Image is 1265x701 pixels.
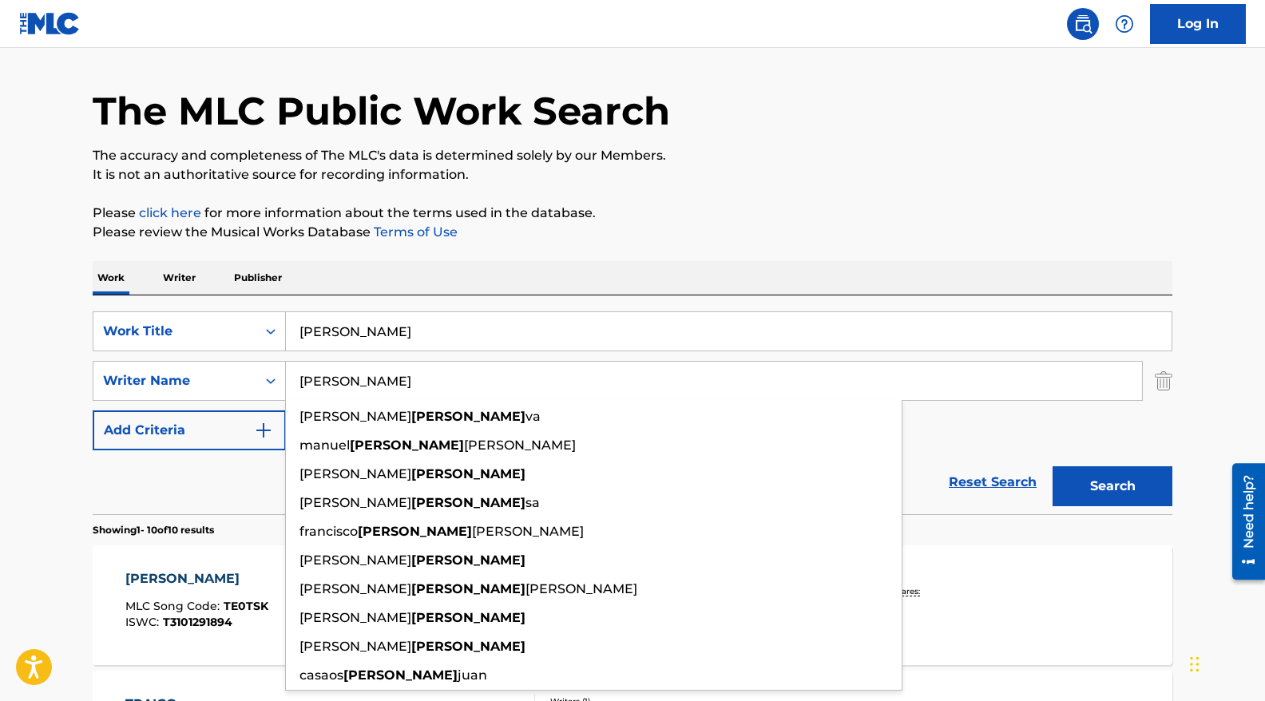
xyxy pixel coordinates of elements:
span: [PERSON_NAME] [472,524,584,539]
strong: [PERSON_NAME] [411,495,525,510]
button: Search [1053,466,1172,506]
a: Public Search [1067,8,1099,40]
span: [PERSON_NAME] [525,581,637,596]
span: [PERSON_NAME] [299,581,411,596]
span: [PERSON_NAME] [299,552,411,568]
img: Delete Criterion [1155,361,1172,401]
iframe: Resource Center [1220,457,1265,586]
span: ISWC : [125,615,163,629]
p: Work [93,261,129,295]
div: Help [1108,8,1140,40]
p: Please review the Musical Works Database [93,223,1172,242]
span: T3101291894 [163,615,232,629]
h1: The MLC Public Work Search [93,87,670,135]
span: francisco [299,524,358,539]
p: Writer [158,261,200,295]
strong: [PERSON_NAME] [350,438,464,453]
span: sa [525,495,540,510]
form: Search Form [93,311,1172,514]
div: Work Title [103,322,247,341]
strong: [PERSON_NAME] [411,639,525,654]
span: [PERSON_NAME] [299,495,411,510]
span: juan [458,667,487,683]
iframe: Chat Widget [1185,624,1265,701]
span: TE0TSK [224,599,268,613]
span: [PERSON_NAME] [299,466,411,481]
img: help [1115,14,1134,34]
img: MLC Logo [19,12,81,35]
img: 9d2ae6d4665cec9f34b9.svg [254,421,273,440]
p: It is not an authoritative source for recording information. [93,165,1172,184]
a: Reset Search [941,465,1045,500]
p: Showing 1 - 10 of 10 results [93,523,214,537]
p: Please for more information about the terms used in the database. [93,204,1172,223]
span: [PERSON_NAME] [299,409,411,424]
div: Writer Name [103,371,247,390]
strong: [PERSON_NAME] [411,581,525,596]
span: va [525,409,541,424]
span: MLC Song Code : [125,599,224,613]
strong: [PERSON_NAME] [343,667,458,683]
a: [PERSON_NAME]MLC Song Code:TE0TSKISWC:T3101291894Writers (2)AMILKAR [PERSON_NAME], [PERSON_NAME]R... [93,545,1172,665]
span: [PERSON_NAME] [464,438,576,453]
strong: [PERSON_NAME] [411,552,525,568]
p: The accuracy and completeness of The MLC's data is determined solely by our Members. [93,146,1172,165]
span: casaos [299,667,343,683]
strong: [PERSON_NAME] [411,610,525,625]
div: Drag [1190,640,1200,688]
span: [PERSON_NAME] [299,610,411,625]
strong: [PERSON_NAME] [411,466,525,481]
a: Terms of Use [371,224,458,240]
div: [PERSON_NAME] [125,569,268,588]
a: click here [139,205,201,220]
span: [PERSON_NAME] [299,639,411,654]
p: Publisher [229,261,287,295]
a: Log In [1150,4,1246,44]
strong: [PERSON_NAME] [358,524,472,539]
span: manuel [299,438,350,453]
button: Add Criteria [93,410,286,450]
strong: [PERSON_NAME] [411,409,525,424]
img: search [1073,14,1092,34]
